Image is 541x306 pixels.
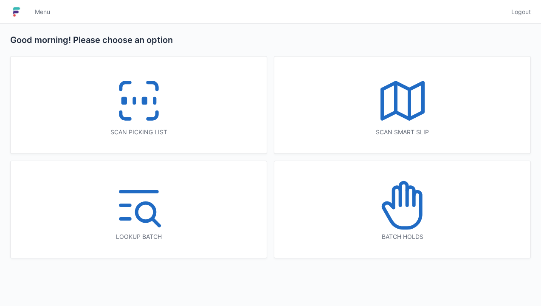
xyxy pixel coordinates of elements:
[30,4,55,20] a: Menu
[10,161,267,258] a: Lookup batch
[35,8,50,16] span: Menu
[274,56,531,154] a: Scan smart slip
[506,4,531,20] a: Logout
[274,161,531,258] a: Batch holds
[511,8,531,16] span: Logout
[291,128,513,136] div: Scan smart slip
[28,128,250,136] div: Scan picking list
[28,232,250,241] div: Lookup batch
[10,5,23,19] img: logo-small.jpg
[10,56,267,154] a: Scan picking list
[10,34,531,46] h2: Good morning! Please choose an option
[291,232,513,241] div: Batch holds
